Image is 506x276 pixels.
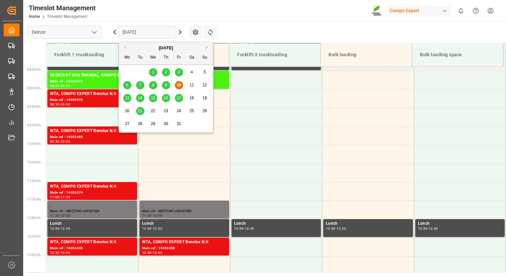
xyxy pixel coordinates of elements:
[123,54,131,62] div: Mo
[50,183,134,190] div: WTA, COMPO EXPERT Benelux N.V.
[175,54,183,62] div: Fr
[89,27,99,37] button: open menu
[27,142,41,146] span: 10:00 Hr
[387,6,451,16] div: Compo Expert
[142,202,227,208] div: ,
[122,45,126,49] button: Previous Month
[136,81,144,89] div: Choose Tuesday, October 7th, 2025
[60,196,61,199] div: -
[136,94,144,102] div: Choose Tuesday, October 14th, 2025
[188,81,196,89] div: Choose Saturday, October 11th, 2025
[152,214,153,217] div: -
[234,227,244,230] div: 12:00
[201,81,209,89] div: Choose Sunday, October 12th, 2025
[149,54,157,62] div: We
[142,227,152,230] div: 12:00
[188,107,196,115] div: Choose Saturday, October 25th, 2025
[142,220,227,227] div: Lunch
[61,103,70,106] div: 09:00
[418,227,428,230] div: 12:00
[164,96,168,100] span: 16
[139,83,141,87] span: 7
[245,227,254,230] div: 12:30
[149,68,157,76] div: Choose Wednesday, October 1st, 2025
[177,96,181,100] span: 17
[61,196,70,199] div: 11:30
[152,227,153,230] div: -
[326,49,406,61] div: Bulk loading
[151,121,155,126] span: 29
[28,26,101,38] input: Type to search/select
[50,251,60,254] div: 12:30
[164,109,168,113] span: 23
[27,68,41,71] span: 08:00 Hr
[162,107,170,115] div: Choose Thursday, October 23rd, 2025
[142,214,152,217] div: 11:30
[153,251,162,254] div: 13:00
[201,94,209,102] div: Choose Sunday, October 19th, 2025
[61,84,70,87] div: 08:30
[50,84,60,87] div: 08:00
[153,227,162,230] div: 12:30
[152,70,154,74] span: 1
[50,220,134,227] div: Lunch
[50,196,60,199] div: 11:00
[175,68,183,76] div: Choose Friday, October 3rd, 2025
[138,121,142,126] span: 28
[427,227,428,230] div: -
[61,214,70,217] div: 12:00
[153,214,162,217] div: 12:00
[60,140,61,143] div: -
[27,198,41,201] span: 11:30 Hr
[189,96,194,100] span: 18
[61,140,70,143] div: 10:00
[152,251,153,254] div: -
[151,109,155,113] span: 22
[177,109,181,113] span: 24
[468,3,483,18] button: Help Center
[27,105,41,109] span: 09:00 Hr
[50,97,134,103] div: Main ref : 14053370
[418,220,502,227] div: Lunch
[61,251,70,254] div: 13:00
[188,68,196,76] div: Choose Saturday, October 4th, 2025
[149,81,157,89] div: Choose Wednesday, October 8th, 2025
[27,179,41,183] span: 11:00 Hr
[60,103,61,106] div: -
[326,227,335,230] div: 12:00
[126,83,128,87] span: 6
[27,235,41,238] span: 12:30 Hr
[191,70,193,74] span: 4
[29,3,96,13] div: Timeslot Management
[162,120,170,128] div: Choose Thursday, October 30th, 2025
[27,86,41,90] span: 08:30 Hr
[27,161,41,164] span: 10:30 Hr
[60,84,61,87] div: -
[60,251,61,254] div: -
[149,120,157,128] div: Choose Wednesday, October 29th, 2025
[206,45,210,49] button: Next Month
[234,49,315,61] div: Forklift 3 truckloading
[189,109,194,113] span: 25
[165,70,167,74] span: 2
[175,94,183,102] div: Choose Friday, October 17th, 2025
[50,103,60,106] div: 08:30
[189,83,194,87] span: 11
[178,70,180,74] span: 3
[60,227,61,230] div: -
[162,81,170,89] div: Choose Thursday, October 9th, 2025
[175,107,183,115] div: Choose Friday, October 24th, 2025
[50,140,60,143] div: 09:30
[417,49,498,61] div: Bulk loading spare
[136,54,144,62] div: Tu
[162,68,170,76] div: Choose Thursday, October 2nd, 2025
[136,120,144,128] div: Choose Tuesday, October 28th, 2025
[202,96,207,100] span: 19
[50,202,134,208] div: ,
[429,227,438,230] div: 12:30
[162,54,170,62] div: Th
[177,83,181,87] span: 10
[202,83,207,87] span: 12
[387,4,453,17] button: Compo Expert
[335,227,336,230] div: -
